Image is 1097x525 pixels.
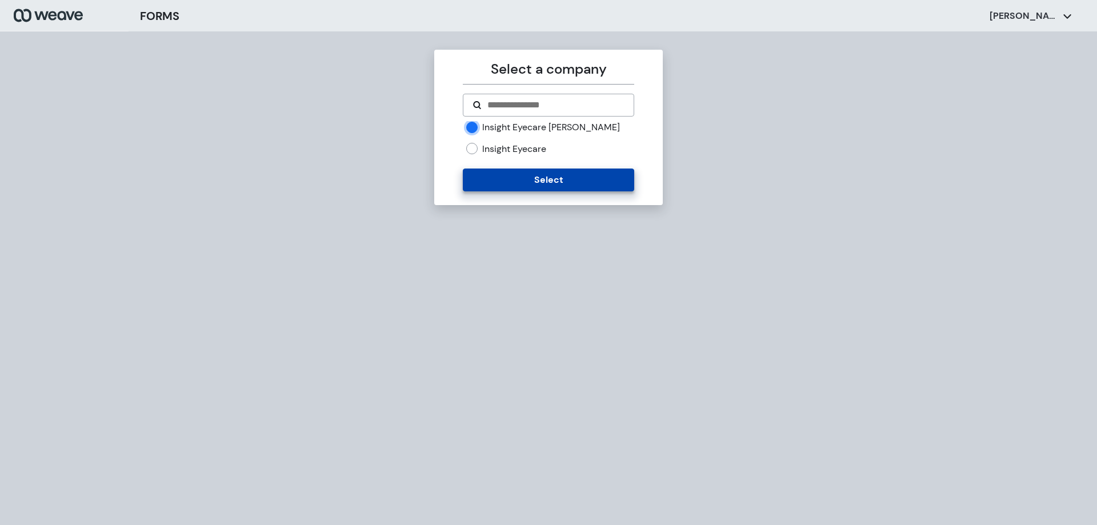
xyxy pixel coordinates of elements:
label: Insight Eyecare [482,143,546,155]
button: Select [463,169,634,191]
p: [PERSON_NAME] [990,10,1058,22]
input: Search [486,98,624,112]
p: Select a company [463,59,634,79]
h3: FORMS [140,7,179,25]
label: Insight Eyecare [PERSON_NAME] [482,121,620,134]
